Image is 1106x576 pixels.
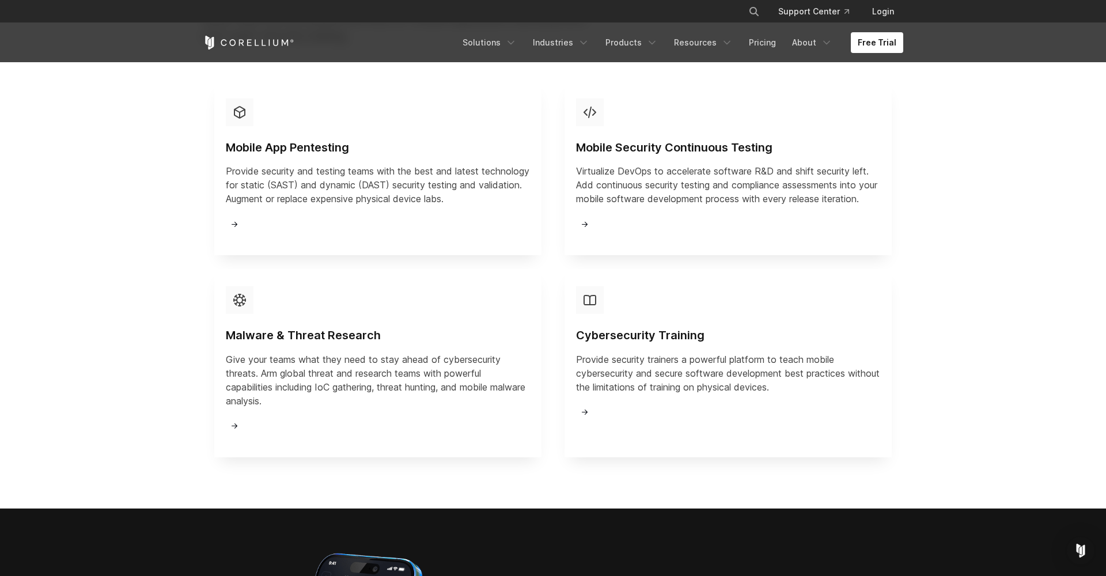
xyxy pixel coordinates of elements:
[226,140,530,156] h4: Mobile App Pentesting
[203,81,553,256] a: Mobile App Pentesting Provide security and testing teams with the best and latest technology for ...
[769,1,858,22] a: Support Center
[576,140,880,156] h4: Mobile Security Continuous Testing
[526,32,596,53] a: Industries
[226,353,530,408] p: Give your teams what they need to stay ahead of cybersecurity threats. Arm global threat and rese...
[226,164,530,206] p: Provide security and testing teams with the best and latest technology for static (SAST) and dyna...
[553,81,903,256] a: Mobile Security Continuous Testing Virtualize DevOps to accelerate software R&D and shift securit...
[1067,537,1094,564] div: Open Intercom Messenger
[203,36,294,50] a: Corellium Home
[667,32,740,53] a: Resources
[785,32,839,53] a: About
[734,1,903,22] div: Navigation Menu
[456,32,524,53] a: Solutions
[576,353,880,394] p: Provide security trainers a powerful platform to teach mobile cybersecurity and secure software d...
[851,32,903,53] a: Free Trial
[456,32,903,53] div: Navigation Menu
[576,164,880,206] p: Virtualize DevOps to accelerate software R&D and shift security left. Add continuous security tes...
[863,1,903,22] a: Login
[553,269,903,457] a: Cybersecurity Training Provide security trainers a powerful platform to teach mobile cybersecurit...
[599,32,665,53] a: Products
[742,32,783,53] a: Pricing
[744,1,764,22] button: Search
[203,269,553,457] a: Malware & Threat Research Give your teams what they need to stay ahead of cybersecurity threats. ...
[576,328,880,343] h4: Cybersecurity Training
[226,328,530,343] h4: Malware & Threat Research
